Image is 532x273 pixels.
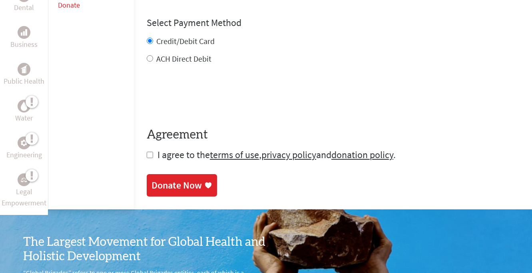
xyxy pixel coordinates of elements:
[10,39,38,50] p: Business
[147,80,268,112] iframe: reCAPTCHA
[147,16,519,29] h4: Select Payment Method
[21,102,27,111] img: Water
[18,63,30,76] div: Public Health
[157,149,396,161] span: I agree to the , and .
[6,149,42,161] p: Engineering
[21,65,27,73] img: Public Health
[18,136,30,149] div: Engineering
[18,100,30,112] div: Water
[21,29,27,36] img: Business
[15,112,33,124] p: Water
[210,149,259,161] a: terms of use
[18,173,30,186] div: Legal Empowerment
[21,177,27,182] img: Legal Empowerment
[21,140,27,146] img: Engineering
[2,186,46,209] p: Legal Empowerment
[18,26,30,39] div: Business
[4,76,44,87] p: Public Health
[10,26,38,50] a: BusinessBusiness
[15,100,33,124] a: WaterWater
[58,0,80,10] a: Donate
[6,136,42,161] a: EngineeringEngineering
[4,63,44,87] a: Public HealthPublic Health
[23,235,266,264] h3: The Largest Movement for Global Health and Holistic Development
[147,128,519,142] h4: Agreement
[156,36,215,46] label: Credit/Debit Card
[2,173,46,209] a: Legal EmpowermentLegal Empowerment
[156,54,211,64] label: ACH Direct Debit
[331,149,393,161] a: donation policy
[261,149,316,161] a: privacy policy
[151,179,202,192] div: Donate Now
[14,2,34,13] p: Dental
[147,174,217,197] a: Donate Now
